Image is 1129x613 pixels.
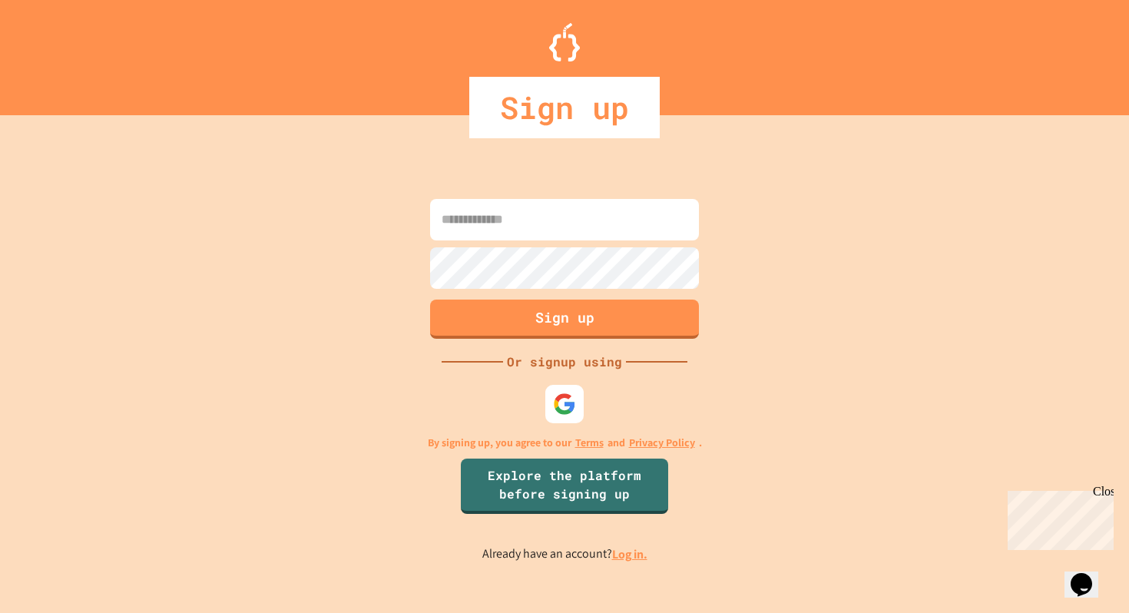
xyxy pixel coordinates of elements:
a: Log in. [612,546,647,562]
p: Already have an account? [482,545,647,564]
div: Sign up [469,77,660,138]
a: Explore the platform before signing up [461,459,668,514]
img: Logo.svg [549,23,580,61]
div: Chat with us now!Close [6,6,106,98]
button: Sign up [430,300,699,339]
div: Or signup using [503,353,626,371]
p: By signing up, you agree to our and . [428,435,702,451]
a: Privacy Policy [629,435,695,451]
a: Terms [575,435,604,451]
iframe: chat widget [1064,552,1114,598]
iframe: chat widget [1002,485,1114,550]
img: google-icon.svg [553,393,576,416]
